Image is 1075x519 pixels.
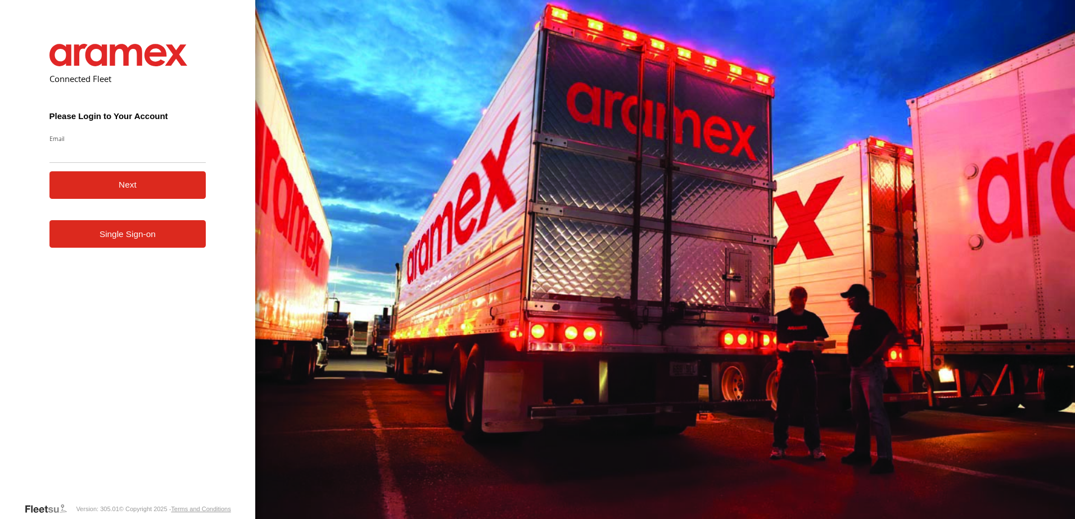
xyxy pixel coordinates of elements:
[49,111,206,121] h3: Please Login to Your Account
[49,73,206,84] h2: Connected Fleet
[24,503,76,515] a: Visit our Website
[76,506,119,512] div: Version: 305.01
[119,506,231,512] div: © Copyright 2025 -
[49,171,206,199] button: Next
[171,506,231,512] a: Terms and Conditions
[49,44,188,66] img: Aramex
[49,134,206,143] label: Email
[49,220,206,248] a: Single Sign-on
